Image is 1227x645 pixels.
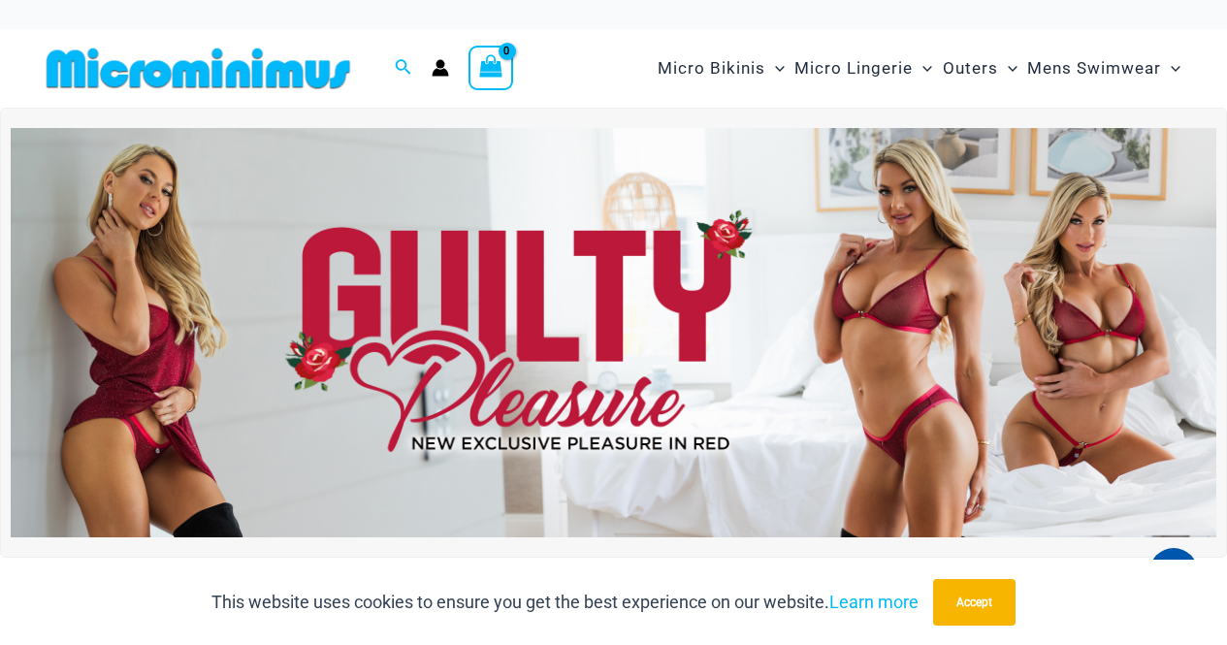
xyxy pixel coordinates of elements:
span: Menu Toggle [1161,44,1180,93]
span: Menu Toggle [913,44,932,93]
img: Guilty Pleasures Red Lingerie [11,128,1216,537]
span: Micro Bikinis [658,44,765,93]
a: Account icon link [432,59,449,77]
a: OutersMenu ToggleMenu Toggle [938,39,1022,98]
nav: Site Navigation [650,36,1188,101]
a: Mens SwimwearMenu ToggleMenu Toggle [1022,39,1185,98]
p: This website uses cookies to ensure you get the best experience on our website. [211,588,919,617]
a: Micro LingerieMenu ToggleMenu Toggle [790,39,937,98]
span: Menu Toggle [998,44,1017,93]
span: Outers [943,44,998,93]
span: Menu Toggle [765,44,785,93]
a: Micro BikinisMenu ToggleMenu Toggle [653,39,790,98]
span: Micro Lingerie [794,44,913,93]
img: MM SHOP LOGO FLAT [39,47,358,90]
a: View Shopping Cart, empty [468,46,513,90]
a: Search icon link [395,56,412,81]
span: Mens Swimwear [1027,44,1161,93]
button: Accept [933,579,1016,626]
a: Learn more [829,592,919,612]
